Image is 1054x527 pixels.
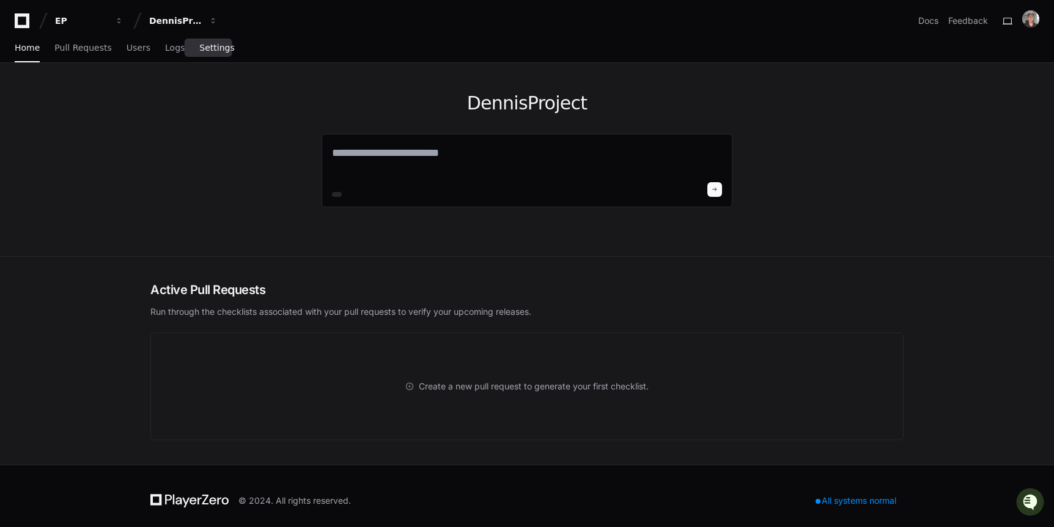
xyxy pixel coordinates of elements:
span: Users [127,44,150,51]
div: We're offline, but we'll be back soon! [42,103,177,113]
a: Users [127,34,150,62]
img: 1756235613930-3d25f9e4-fa56-45dd-b3ad-e072dfbd1548 [12,91,34,113]
span: Home [15,44,40,51]
span: Pylon [122,128,148,138]
span: Pull Requests [54,44,111,51]
a: Powered byPylon [86,128,148,138]
img: PlayerZero [12,12,37,37]
span: Logs [165,44,185,51]
button: DennisProject [144,10,223,32]
button: Start new chat [208,95,223,109]
img: ACg8ocJXJfhJJqpG9rDJjtbZlaEJZy3UY9H7l9C0yzch3oOV8VWHvw_M=s96-c [1022,10,1039,28]
div: EP [55,15,108,27]
a: Settings [199,34,234,62]
div: DennisProject [149,15,202,27]
a: Pull Requests [54,34,111,62]
iframe: Open customer support [1015,487,1048,520]
div: All systems normal [808,492,904,509]
span: Create a new pull request to generate your first checklist. [419,380,649,392]
div: Welcome [12,49,223,68]
div: Start new chat [42,91,201,103]
span: Settings [199,44,234,51]
h1: DennisProject [322,92,732,114]
p: Run through the checklists associated with your pull requests to verify your upcoming releases. [150,306,904,318]
a: Logs [165,34,185,62]
a: Docs [918,15,938,27]
a: Home [15,34,40,62]
button: Feedback [948,15,988,27]
div: © 2024. All rights reserved. [238,495,351,507]
h2: Active Pull Requests [150,281,904,298]
button: EP [50,10,128,32]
